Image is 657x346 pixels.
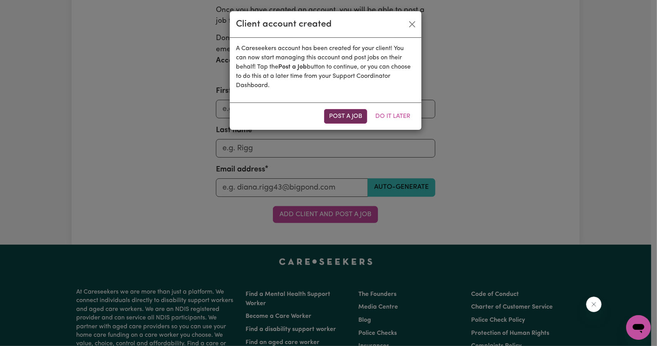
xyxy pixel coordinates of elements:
iframe: Button to launch messaging window [626,315,651,340]
b: Post a Job [278,64,307,70]
button: Close [406,18,418,30]
span: Need any help? [5,5,47,12]
span: A Careseekers account has been created for your client! You can now start managing this account a... [236,45,411,89]
div: Client account created [236,17,332,31]
iframe: Close message [586,297,602,312]
button: Post a Job [324,109,367,124]
button: Do it later [370,109,415,124]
